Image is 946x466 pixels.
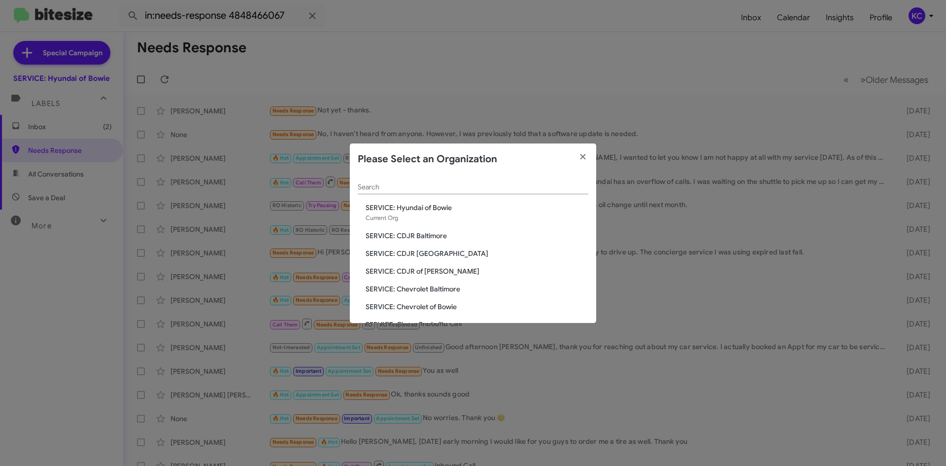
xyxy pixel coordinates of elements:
[366,320,588,329] span: SERVICE: Chevy Rockville
[366,249,588,258] span: SERVICE: CDJR [GEOGRAPHIC_DATA]
[366,203,588,213] span: SERVICE: Hyundai of Bowie
[366,266,588,276] span: SERVICE: CDJR of [PERSON_NAME]
[366,302,588,312] span: SERVICE: Chevrolet of Bowie
[366,284,588,294] span: SERVICE: Chevrolet Baltimore
[358,151,497,167] h2: Please Select an Organization
[366,231,588,241] span: SERVICE: CDJR Baltimore
[366,214,398,221] span: Current Org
